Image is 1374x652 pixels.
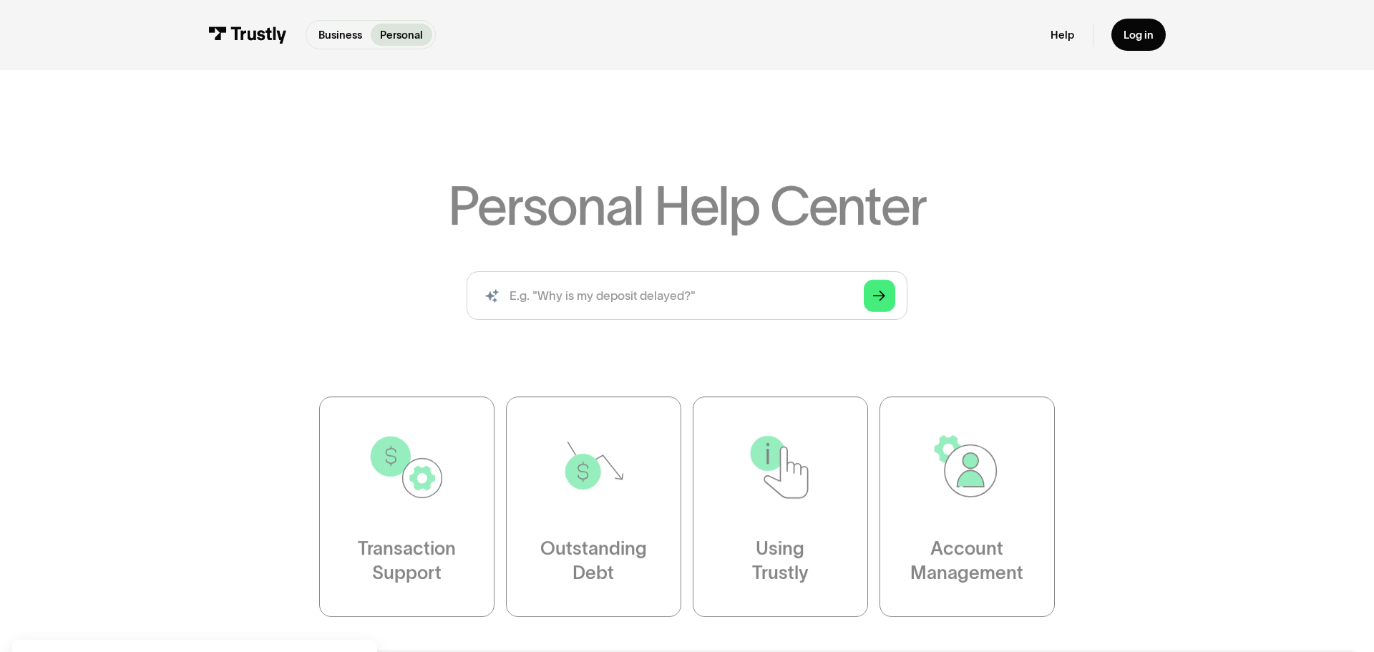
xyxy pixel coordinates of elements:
aside: Language selected: English (United States) [14,628,86,647]
ul: Language list [29,629,86,648]
div: Account Management [910,537,1023,586]
h1: Personal Help Center [448,180,926,233]
a: TransactionSupport [319,397,494,618]
p: Personal [380,27,423,43]
a: UsingTrustly [693,397,868,618]
a: Help [1051,28,1074,42]
a: Personal [371,24,432,46]
div: Log in [1124,28,1154,42]
div: Transaction Support [358,537,456,586]
p: Business [318,27,362,43]
input: search [467,271,907,320]
div: Using Trustly [752,537,809,586]
a: Log in [1111,19,1166,51]
a: Business [309,24,371,46]
a: OutstandingDebt [506,397,681,618]
a: AccountManagement [880,397,1055,618]
form: Search [467,271,907,320]
div: Outstanding Debt [540,537,647,586]
img: Trustly Logo [208,26,287,43]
